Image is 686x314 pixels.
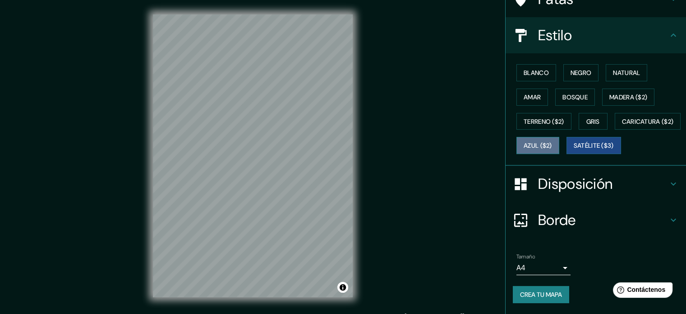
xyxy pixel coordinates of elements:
[153,14,353,297] canvas: Mapa
[622,117,674,126] font: Caricatura ($2)
[516,89,548,106] button: Amar
[524,117,564,126] font: Terreno ($2)
[524,142,552,150] font: Azul ($2)
[538,211,576,230] font: Borde
[615,113,681,130] button: Caricatura ($2)
[506,202,686,238] div: Borde
[524,93,541,101] font: Amar
[506,17,686,53] div: Estilo
[520,291,562,299] font: Crea tu mapa
[516,137,559,154] button: Azul ($2)
[574,142,614,150] font: Satélite ($3)
[613,69,640,77] font: Natural
[524,69,549,77] font: Blanco
[513,286,569,303] button: Crea tu mapa
[538,174,612,193] font: Disposición
[337,282,348,293] button: Activar o desactivar atribución
[563,64,599,81] button: Negro
[606,64,647,81] button: Natural
[566,137,621,154] button: Satélite ($3)
[609,93,647,101] font: Madera ($2)
[586,117,600,126] font: Gris
[571,69,592,77] font: Negro
[516,263,525,272] font: A4
[606,279,676,304] iframe: Lanzador de widgets de ayuda
[562,93,588,101] font: Bosque
[516,113,571,130] button: Terreno ($2)
[602,89,654,106] button: Madera ($2)
[516,261,571,275] div: A4
[516,64,556,81] button: Blanco
[555,89,595,106] button: Bosque
[538,26,572,45] font: Estilo
[516,253,535,260] font: Tamaño
[579,113,608,130] button: Gris
[506,166,686,202] div: Disposición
